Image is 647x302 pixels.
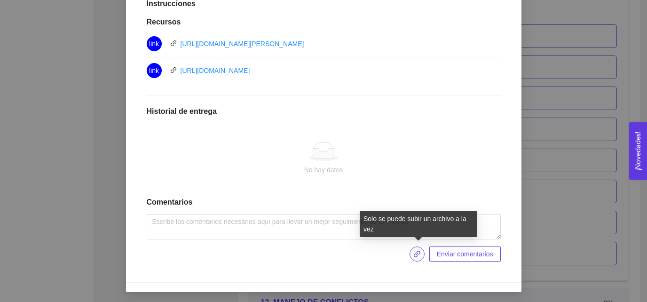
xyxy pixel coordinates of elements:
h1: Comentarios [147,198,501,207]
a: [URL][DOMAIN_NAME] [181,67,250,74]
span: link [149,63,159,78]
h1: Historial de entrega [147,107,501,116]
span: link [170,40,177,47]
span: Enviar comentarios [437,249,493,259]
a: [URL][DOMAIN_NAME][PERSON_NAME] [181,40,304,48]
span: link [149,36,159,51]
button: Open Feedback Widget [629,122,647,180]
h1: Recursos [147,17,501,27]
div: Solo se puede subir un archivo a la vez [360,211,477,237]
span: link [410,250,425,258]
button: link [410,246,425,262]
span: link [170,67,177,73]
span: link [410,250,424,258]
div: No hay datos [154,165,493,175]
button: Enviar comentarios [429,246,501,262]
